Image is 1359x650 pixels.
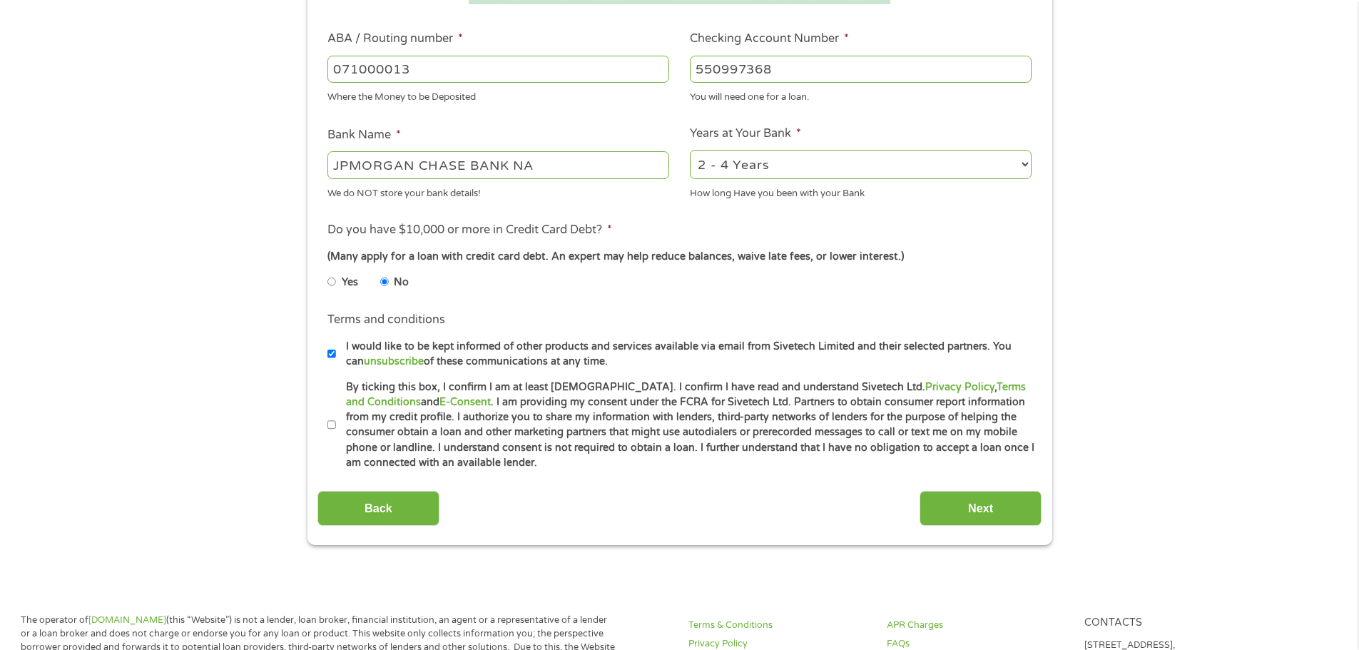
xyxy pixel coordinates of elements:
label: No [394,275,409,290]
a: Privacy Policy [925,381,994,393]
label: By ticking this box, I confirm I am at least [DEMOGRAPHIC_DATA]. I confirm I have read and unders... [336,380,1036,471]
label: Yes [342,275,358,290]
div: We do NOT store your bank details! [327,181,669,200]
label: Checking Account Number [690,31,849,46]
label: Terms and conditions [327,313,445,327]
label: I would like to be kept informed of other products and services available via email from Sivetech... [336,339,1036,370]
input: 345634636 [690,56,1032,83]
input: 263177916 [327,56,669,83]
a: E-Consent [439,396,491,408]
a: Terms & Conditions [688,619,870,632]
div: Where the Money to be Deposited [327,86,669,105]
a: [DOMAIN_NAME] [88,614,166,626]
a: Terms and Conditions [346,381,1026,408]
label: Bank Name [327,128,401,143]
a: APR Charges [887,619,1068,632]
a: unsubscribe [364,355,424,367]
div: You will need one for a loan. [690,86,1032,105]
div: How long Have you been with your Bank [690,181,1032,200]
input: Back [317,491,439,526]
h4: Contacts [1084,616,1266,630]
input: Next [920,491,1042,526]
label: Do you have $10,000 or more in Credit Card Debt? [327,223,612,238]
div: (Many apply for a loan with credit card debt. An expert may help reduce balances, waive late fees... [327,249,1031,265]
label: Years at Your Bank [690,126,801,141]
label: ABA / Routing number [327,31,463,46]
